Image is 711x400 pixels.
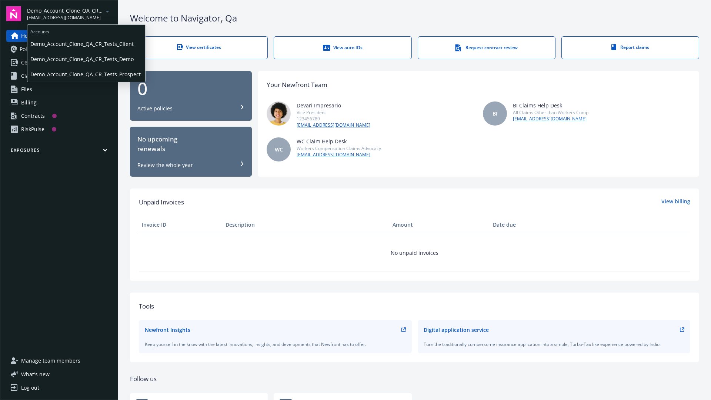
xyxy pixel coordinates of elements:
[137,134,244,154] div: No upcoming renewals
[297,145,381,151] div: Workers Compensation Claims Advocacy
[30,67,142,82] span: Demo_Account_Clone_QA_CR_Tests_Prospect
[27,6,112,21] button: Demo_Account_Clone_QA_CR_Tests_Prospect[EMAIL_ADDRESS][DOMAIN_NAME]arrowDropDown
[274,36,411,59] a: View auto IDs
[30,51,142,67] span: Demo_Account_Clone_QA_CR_Tests_Demo
[130,12,699,24] div: Welcome to Navigator , Qa
[424,326,489,334] div: Digital application service
[289,44,396,51] div: View auto IDs
[6,43,112,55] a: Policies
[297,116,370,122] div: 123456789
[418,36,555,59] a: Request contract review
[6,110,112,122] a: Contracts
[139,301,690,311] div: Tools
[6,123,112,135] a: RiskPulse
[27,14,103,21] span: [EMAIL_ADDRESS][DOMAIN_NAME]
[493,110,497,117] span: BI
[21,70,38,82] span: Claims
[6,97,112,109] a: Billing
[223,216,390,234] th: Description
[6,355,112,367] a: Manage team members
[297,151,381,158] a: [EMAIL_ADDRESS][DOMAIN_NAME]
[130,71,252,121] button: 0Active policies
[297,109,370,116] div: Vice President
[577,44,684,50] div: Report claims
[20,43,38,55] span: Policies
[145,44,253,50] div: View certificates
[21,370,50,378] span: What ' s new
[275,146,283,153] span: WC
[21,123,44,135] div: RiskPulse
[6,57,112,69] a: Certificates
[21,30,36,42] span: Home
[21,382,39,394] div: Log out
[433,44,540,51] div: Request contract review
[267,80,327,90] div: Your Newfront Team
[27,25,145,36] span: Accounts
[561,36,699,59] a: Report claims
[6,370,61,378] button: What's new
[6,70,112,82] a: Claims
[490,216,574,234] th: Date due
[267,101,291,126] img: photo
[21,83,32,95] span: Files
[6,30,112,42] a: Home
[103,7,112,16] a: arrowDropDown
[6,6,21,21] img: navigator-logo.svg
[513,101,588,109] div: BI Claims Help Desk
[145,341,406,347] div: Keep yourself in the know with the latest innovations, insights, and developments that Newfront h...
[137,161,193,169] div: Review the whole year
[27,7,103,14] span: Demo_Account_Clone_QA_CR_Tests_Prospect
[513,109,588,116] div: All Claims Other than Workers Comp
[139,234,690,271] td: No unpaid invoices
[137,80,244,97] div: 0
[21,57,49,69] span: Certificates
[297,137,381,145] div: WC Claim Help Desk
[21,97,37,109] span: Billing
[137,105,173,112] div: Active policies
[139,197,184,207] span: Unpaid Invoices
[661,197,690,207] a: View billing
[297,122,370,129] a: [EMAIL_ADDRESS][DOMAIN_NAME]
[390,216,490,234] th: Amount
[513,116,588,122] a: [EMAIL_ADDRESS][DOMAIN_NAME]
[130,36,268,59] a: View certificates
[6,147,112,156] button: Exposures
[297,101,370,109] div: Devari Impresario
[424,341,685,347] div: Turn the traditionally cumbersome insurance application into a simple, Turbo-Tax like experience ...
[139,216,223,234] th: Invoice ID
[130,374,699,384] div: Follow us
[30,36,142,51] span: Demo_Account_Clone_QA_CR_Tests_Client
[145,326,190,334] div: Newfront Insights
[6,83,112,95] a: Files
[130,127,252,177] button: No upcomingrenewalsReview the whole year
[21,355,80,367] span: Manage team members
[21,110,45,122] div: Contracts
